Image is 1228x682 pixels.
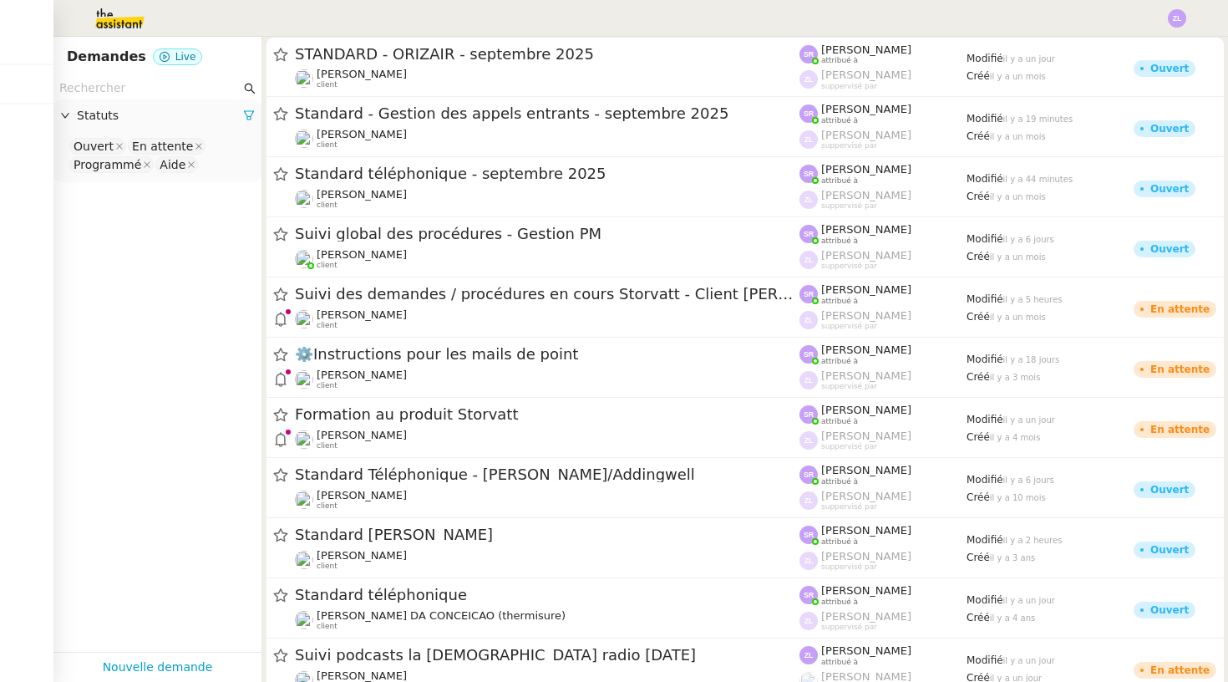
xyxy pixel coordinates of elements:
[295,588,799,603] span: Standard téléphonique
[69,156,154,173] nz-select-item: Programmé
[990,252,1046,262] span: il y a un mois
[74,157,141,172] div: Programmé
[799,344,967,365] app-user-label: attribué à
[295,308,799,330] app-user-detailed-label: client
[295,128,799,150] app-user-detailed-label: client
[295,248,799,270] app-user-detailed-label: client
[967,431,990,443] span: Créé
[1003,536,1063,545] span: il y a 2 heures
[799,490,967,511] app-user-label: suppervisé par
[821,382,877,391] span: suppervisé par
[821,502,877,511] span: suppervisé par
[799,644,967,666] app-user-label: attribué à
[799,311,818,329] img: svg
[53,99,261,132] div: Statuts
[799,612,818,630] img: svg
[317,80,337,89] span: client
[821,658,858,667] span: attribué à
[1150,485,1189,495] div: Ouvert
[799,309,967,331] app-user-label: suppervisé par
[295,226,799,242] span: Suivi global des procédures - Gestion PM
[821,189,911,201] span: [PERSON_NAME]
[821,404,911,416] span: [PERSON_NAME]
[821,69,911,81] span: [PERSON_NAME]
[799,130,818,149] img: svg
[821,477,858,486] span: attribué à
[799,283,967,305] app-user-label: attribué à
[317,549,407,562] span: [PERSON_NAME]
[990,132,1046,141] span: il y a un mois
[295,106,799,121] span: Standard - Gestion des appels entrants - septembre 2025
[295,489,799,511] app-user-detailed-label: client
[821,297,858,306] span: attribué à
[967,130,990,142] span: Créé
[990,373,1041,382] span: il y a 3 mois
[967,414,1003,425] span: Modifié
[967,53,1003,64] span: Modifié
[295,527,799,542] span: Standard [PERSON_NAME]
[1168,9,1186,28] img: svg
[799,405,818,424] img: svg
[799,129,967,150] app-user-label: suppervisé par
[990,313,1046,322] span: il y a un mois
[990,192,1046,201] span: il y a un mois
[317,489,407,501] span: [PERSON_NAME]
[1003,476,1054,485] span: il y a 6 jours
[799,552,818,570] img: svg
[317,501,337,511] span: client
[295,287,799,302] span: Suivi des demandes / procédures en cours Storvatt - Client [PERSON_NAME] Jeandet
[821,116,858,125] span: attribué à
[317,381,337,390] span: client
[821,430,911,442] span: [PERSON_NAME]
[821,103,911,115] span: [PERSON_NAME]
[799,466,818,484] img: svg
[295,491,313,509] img: users%2FrssbVgR8pSYriYNmUDKzQX9syo02%2Favatar%2Fb215b948-7ecd-4adc-935c-e0e4aeaee93e
[317,140,337,150] span: client
[821,417,858,426] span: attribué à
[821,623,877,632] span: suppervisé par
[799,104,818,123] img: svg
[821,141,877,150] span: suppervisé par
[1150,364,1210,374] div: En attente
[967,173,1003,185] span: Modifié
[295,648,799,663] span: Suivi podcasts la [DEMOGRAPHIC_DATA] radio [DATE]
[967,233,1003,245] span: Modifié
[317,562,337,571] span: client
[128,138,206,155] nz-select-item: En attente
[821,524,911,537] span: [PERSON_NAME]
[1003,596,1055,605] span: il y a un jour
[295,166,799,181] span: Standard téléphonique - septembre 2025
[821,163,911,176] span: [PERSON_NAME]
[69,138,126,155] nz-select-item: Ouvert
[821,584,911,597] span: [PERSON_NAME]
[821,344,911,356] span: [PERSON_NAME]
[821,82,877,91] span: suppervisé par
[317,128,407,140] span: [PERSON_NAME]
[295,69,313,88] img: users%2FC9SBsJ0duuaSgpQFj5LgoEX8n0o2%2Favatar%2Fec9d51b8-9413-4189-adfb-7be4d8c96a3c
[967,293,1003,305] span: Modifié
[317,622,337,631] span: client
[799,584,967,606] app-user-label: attribué à
[799,586,818,604] img: svg
[799,524,967,546] app-user-label: attribué à
[967,113,1003,125] span: Modifié
[799,223,967,245] app-user-label: attribué à
[317,68,407,80] span: [PERSON_NAME]
[821,610,911,623] span: [PERSON_NAME]
[295,609,799,631] app-user-detailed-label: client
[317,248,407,261] span: [PERSON_NAME]
[967,354,1003,365] span: Modifié
[799,646,818,664] img: svg
[317,609,566,622] span: [PERSON_NAME] DA CONCEICAO (thermisure)
[799,70,818,89] img: svg
[295,190,313,208] img: users%2FRcIDm4Xn1TPHYwgLThSv8RQYtaM2%2Favatar%2F95761f7a-40c3-4bb5-878d-fe785e6f95b2
[295,310,313,328] img: users%2FRcIDm4Xn1TPHYwgLThSv8RQYtaM2%2Favatar%2F95761f7a-40c3-4bb5-878d-fe785e6f95b2
[295,369,799,390] app-user-detailed-label: client
[799,369,967,391] app-user-label: suppervisé par
[799,371,818,389] img: svg
[821,201,877,211] span: suppervisé par
[967,474,1003,486] span: Modifié
[317,429,407,441] span: [PERSON_NAME]
[821,237,858,246] span: attribué à
[295,130,313,148] img: users%2FW4OQjB9BRtYK2an7yusO0WsYLsD3%2Favatar%2F28027066-518b-424c-8476-65f2e549ac29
